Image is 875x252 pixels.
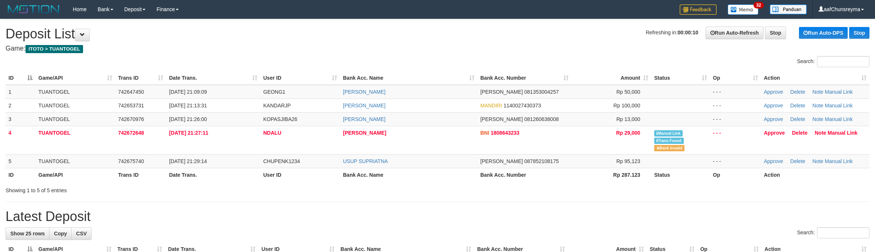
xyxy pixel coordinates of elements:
img: MOTION_logo.png [6,4,62,15]
span: Copy 081260638008 to clipboard [524,116,559,122]
img: panduan.png [770,4,807,14]
span: ITOTO > TUANTOGEL [25,45,83,53]
span: 742653731 [118,103,144,108]
th: Status: activate to sort column ascending [651,71,710,85]
span: Copy 1140027430373 to clipboard [504,103,541,108]
span: 32 [754,2,764,8]
a: Delete [790,116,805,122]
th: Bank Acc. Number: activate to sort column ascending [477,71,572,85]
a: [PERSON_NAME] [343,130,386,136]
a: Stop [765,27,786,39]
th: Bank Acc. Number [477,168,572,182]
td: - - - [710,99,761,112]
span: [DATE] 21:27:11 [169,130,208,136]
span: [DATE] 21:09:09 [169,89,207,95]
h1: Latest Deposit [6,209,869,224]
a: Delete [790,89,805,95]
span: [PERSON_NAME] [480,116,523,122]
th: ID [6,168,35,182]
label: Search: [797,56,869,67]
td: - - - [710,126,761,154]
td: 5 [6,154,35,168]
a: Stop [849,27,869,39]
td: - - - [710,154,761,168]
label: Search: [797,227,869,238]
td: TUANTOGEL [35,154,115,168]
a: Manual Link [825,103,853,108]
a: Copy [49,227,72,240]
a: Note [815,130,826,136]
input: Search: [817,227,869,238]
a: Run Auto-DPS [799,27,848,39]
span: 742672648 [118,130,144,136]
a: Manual Link [828,130,858,136]
span: KOPASJIBA26 [263,116,297,122]
span: 742675740 [118,158,144,164]
span: MANDIRI [480,103,502,108]
span: Rp 13,000 [616,116,640,122]
input: Search: [817,56,869,67]
span: Copy 087852108175 to clipboard [524,158,559,164]
span: Rp 95,123 [616,158,640,164]
span: Copy 1808643233 to clipboard [491,130,519,136]
span: Copy [54,231,67,237]
span: Similar transaction found [654,138,684,144]
a: CSV [71,227,92,240]
img: Button%20Memo.svg [728,4,759,15]
th: Bank Acc. Name: activate to sort column ascending [340,71,477,85]
a: Run Auto-Refresh [706,27,764,39]
span: [DATE] 21:29:14 [169,158,207,164]
th: Op [710,168,761,182]
span: GEONG1 [263,89,285,95]
a: Manual Link [825,116,853,122]
span: Refreshing in: [646,30,698,35]
a: [PERSON_NAME] [343,103,385,108]
span: Manually Linked [654,130,683,137]
th: Op: activate to sort column ascending [710,71,761,85]
th: Trans ID: activate to sort column ascending [115,71,166,85]
th: Date Trans. [166,168,260,182]
span: Rp 29,000 [616,130,640,136]
a: Show 25 rows [6,227,49,240]
h4: Game: [6,45,869,52]
a: Delete [790,158,805,164]
a: Note [813,158,824,164]
span: CSV [76,231,87,237]
div: Showing 1 to 5 of 5 entries [6,184,359,194]
a: Delete [790,103,805,108]
a: Note [813,89,824,95]
td: 4 [6,126,35,154]
td: 2 [6,99,35,112]
a: Manual Link [825,89,853,95]
th: Amount: activate to sort column ascending [572,71,651,85]
img: Feedback.jpg [680,4,717,15]
th: Game/API: activate to sort column ascending [35,71,115,85]
a: Approve [764,103,783,108]
td: - - - [710,112,761,126]
span: Copy 081353004257 to clipboard [524,89,559,95]
th: User ID [260,168,340,182]
span: 742647450 [118,89,144,95]
a: Approve [764,158,783,164]
a: Manual Link [825,158,853,164]
a: Note [813,116,824,122]
span: Rp 50,000 [616,89,640,95]
th: Rp 287.123 [572,168,651,182]
a: Approve [764,89,783,95]
td: TUANTOGEL [35,99,115,112]
span: NDALU [263,130,281,136]
span: [PERSON_NAME] [480,89,523,95]
strong: 00:00:10 [677,30,698,35]
span: [PERSON_NAME] [480,158,523,164]
th: Action [761,168,869,182]
a: [PERSON_NAME] [343,89,385,95]
td: 1 [6,85,35,99]
td: 3 [6,112,35,126]
a: Approve [764,116,783,122]
span: [DATE] 21:26:00 [169,116,207,122]
span: 742670976 [118,116,144,122]
th: Action: activate to sort column ascending [761,71,869,85]
th: Game/API [35,168,115,182]
a: Approve [764,130,785,136]
a: [PERSON_NAME] [343,116,385,122]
